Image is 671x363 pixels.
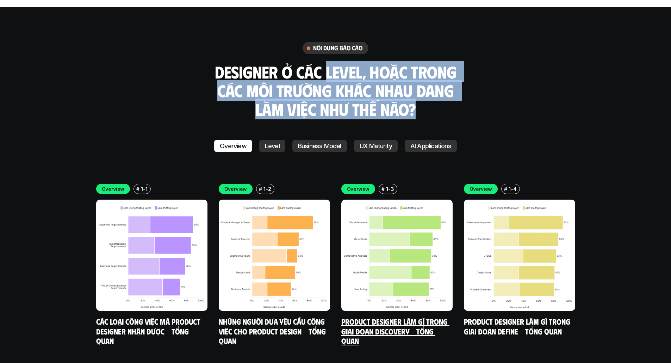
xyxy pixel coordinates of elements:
[96,317,202,345] a: Các loại công việc mà Product Designer nhận được - Tổng quan
[464,317,572,336] a: Product Designer làm gì trong giai đoạn Define - Tổng quan
[259,186,262,192] h6: #
[220,143,247,150] p: Overview
[298,143,341,150] p: Business Model
[347,185,370,193] p: Overview
[136,186,139,192] h6: #
[102,185,125,193] p: Overview
[470,185,492,193] p: Overview
[212,63,459,118] h3: Designer ở các level, hoặc trong các môi trường khác nhau đang làm việc như thế nào?
[381,186,385,192] h6: #
[354,140,398,152] a: UX Maturity
[292,140,347,152] a: Business Model
[263,185,271,193] p: 1-2
[224,185,247,193] p: Overview
[214,140,252,152] a: Overview
[405,140,457,152] a: AI Applications
[259,140,285,152] a: Level
[141,185,147,193] p: 1-1
[504,186,507,192] h6: #
[386,185,394,193] p: 1-3
[219,317,328,345] a: Những người đưa yêu cầu công việc cho Product Design - Tổng quan
[509,185,516,193] p: 1-4
[360,143,392,150] p: UX Maturity
[313,44,363,52] h6: nội dung báo cáo
[265,143,280,150] p: Level
[341,317,449,345] a: Product Designer làm gì trong giai đoạn Discovery - Tổng quan
[410,143,451,150] p: AI Applications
